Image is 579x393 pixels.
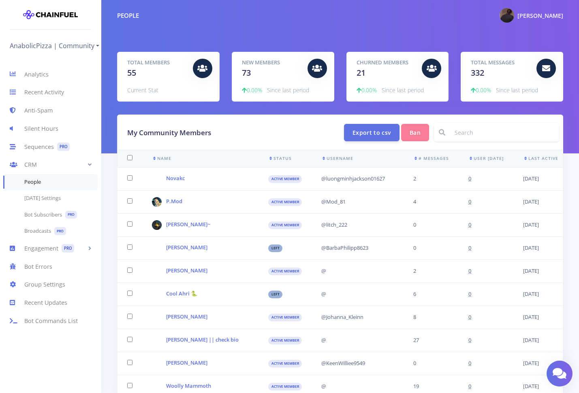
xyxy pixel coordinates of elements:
[404,283,459,306] td: 6
[268,360,302,368] span: active member
[471,67,484,78] span: 332
[166,198,182,205] a: P.Mod
[468,244,471,251] span: 0
[166,382,211,389] a: Woolly Mammoth
[166,336,239,343] a: [PERSON_NAME] || check bio
[344,124,400,141] button: Export to csv
[127,127,331,138] h3: My Community Members
[513,306,568,329] td: [DATE]
[357,59,416,67] h5: Churned Members
[152,266,162,276] img: .jpg
[166,174,185,182] a: Novakc
[268,198,302,206] span: active member
[268,244,282,253] span: left
[468,290,471,297] span: 0
[127,86,158,94] span: Current Stat
[312,329,404,352] td: @
[468,267,471,274] span: 0
[468,336,471,344] span: 0
[54,227,66,235] span: PRO
[242,86,262,94] span: 0.00%
[513,150,568,168] th: Last Active
[268,221,302,229] span: active member
[242,59,301,67] h5: New Members
[166,313,207,320] a: [PERSON_NAME]
[142,150,259,168] th: Name
[268,268,302,276] span: active member
[268,291,282,299] span: left
[312,150,404,168] th: Username
[268,383,302,391] span: active member
[166,290,197,297] a: Cool Ahri 🐍
[471,86,491,94] span: 0.00%
[259,150,312,168] th: Status
[468,382,471,390] span: 0
[401,124,429,141] button: Ban
[152,336,162,345] img: .jpg
[468,221,471,228] span: 0
[312,283,404,306] td: @
[312,167,404,190] td: @luongminhjackson01627
[513,190,568,213] td: [DATE]
[517,12,563,19] span: [PERSON_NAME]
[268,337,302,345] span: active member
[62,244,74,253] span: PRO
[312,259,404,283] td: @
[65,211,77,219] span: PRO
[127,59,187,67] h5: Total Members
[152,174,162,184] img: luongminhjackson01627.jpg
[127,67,136,78] span: 55
[117,11,139,20] div: People
[268,175,302,183] span: active member
[312,236,404,259] td: @BarbaPhilipp8623
[513,259,568,283] td: [DATE]
[468,175,471,182] span: 0
[468,359,471,367] span: 0
[493,6,563,24] a: @mangoinsatan Photo [PERSON_NAME]
[166,244,207,251] a: [PERSON_NAME]
[513,167,568,190] td: [DATE]
[152,382,162,391] img: .jpg
[312,213,404,236] td: @litch_222
[468,198,471,205] span: 0
[23,6,78,23] img: chainfuel-logo
[382,86,424,94] span: Since last period
[404,213,459,236] td: 0
[513,283,568,306] td: [DATE]
[513,352,568,375] td: [DATE]
[268,314,302,322] span: active member
[404,236,459,259] td: 0
[404,329,459,352] td: 27
[404,150,459,168] th: # Messages
[513,213,568,236] td: [DATE]
[468,313,471,321] span: 0
[166,221,210,228] a: [PERSON_NAME]~
[152,220,162,230] img: litch_222.jpg
[152,359,162,368] img: KeenWilliee9549.jpg
[312,352,404,375] td: @KeenWilliee9549
[152,243,162,253] img: BarbaPhilipp8623.jpg
[312,306,404,329] td: @Johanna_Kleinn
[357,86,377,94] span: 0.00%
[404,190,459,213] td: 4
[513,329,568,352] td: [DATE]
[152,312,162,322] img: Johanna_Kleinn.jpg
[152,289,162,299] img: .jpg
[267,86,309,94] span: Since last period
[166,267,207,274] a: [PERSON_NAME]
[312,190,404,213] td: @Mod_81
[10,39,99,52] a: AnabolicPizza | Community
[496,86,538,94] span: Since last period
[404,259,459,283] td: 2
[404,352,459,375] td: 0
[471,59,530,67] h5: Total Messages
[513,236,568,259] td: [DATE]
[357,67,365,78] span: 21
[500,8,514,23] img: @mangoinsatan Photo
[152,197,162,207] img: Mod_81.jpg
[166,359,207,366] a: [PERSON_NAME]
[3,174,98,190] a: People
[242,67,251,78] span: 73
[404,167,459,190] td: 2
[404,306,459,329] td: 8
